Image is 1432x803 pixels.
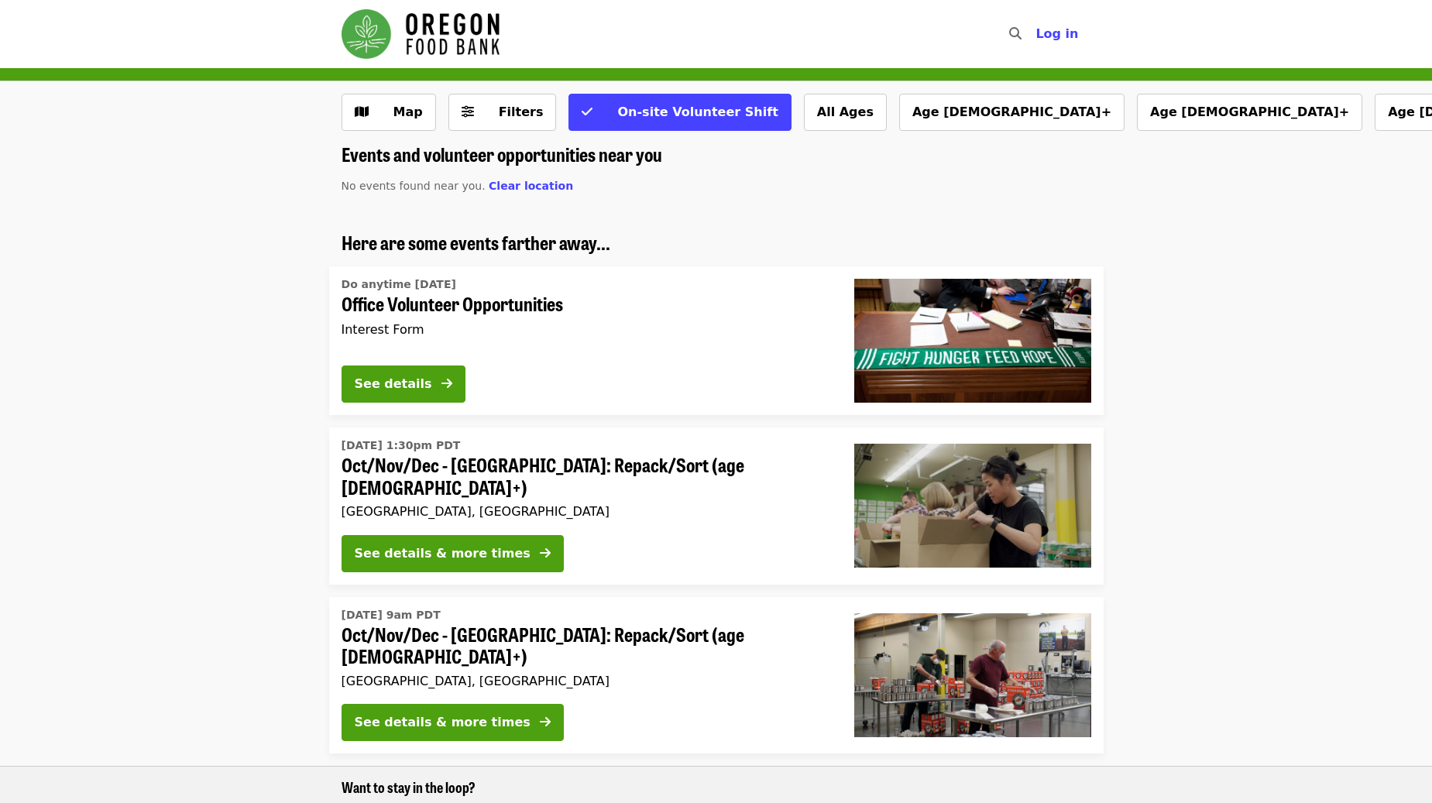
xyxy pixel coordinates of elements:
button: All Ages [804,94,887,131]
i: search icon [1009,26,1022,41]
button: Age [DEMOGRAPHIC_DATA]+ [899,94,1125,131]
span: Map [393,105,423,119]
img: Office Volunteer Opportunities organized by Oregon Food Bank [854,279,1091,403]
img: Oct/Nov/Dec - Portland: Repack/Sort (age 8+) organized by Oregon Food Bank [854,444,1091,568]
span: Interest Form [342,322,424,337]
span: Do anytime [DATE] [342,278,456,290]
button: Show map view [342,94,436,131]
button: On-site Volunteer Shift [568,94,791,131]
span: Office Volunteer Opportunities [342,293,829,315]
i: arrow-right icon [540,546,551,561]
a: See details for "Office Volunteer Opportunities" [329,266,1104,415]
i: map icon [355,105,369,119]
img: Oct/Nov/Dec - Portland: Repack/Sort (age 16+) organized by Oregon Food Bank [854,613,1091,737]
button: See details [342,365,465,403]
div: See details [355,375,432,393]
div: [GEOGRAPHIC_DATA], [GEOGRAPHIC_DATA] [342,504,829,519]
i: arrow-right icon [441,376,452,391]
span: Log in [1035,26,1078,41]
div: See details & more times [355,713,531,732]
a: See details for "Oct/Nov/Dec - Portland: Repack/Sort (age 8+)" [329,427,1104,585]
span: Oct/Nov/Dec - [GEOGRAPHIC_DATA]: Repack/Sort (age [DEMOGRAPHIC_DATA]+) [342,623,829,668]
span: Clear location [489,180,573,192]
span: Here are some events farther away... [342,228,610,256]
button: Age [DEMOGRAPHIC_DATA]+ [1137,94,1362,131]
i: arrow-right icon [540,715,551,729]
a: See details for "Oct/Nov/Dec - Portland: Repack/Sort (age 16+)" [329,597,1104,754]
div: See details & more times [355,544,531,563]
input: Search [1031,15,1043,53]
i: sliders-h icon [462,105,474,119]
span: No events found near you. [342,180,486,192]
button: Filters (0 selected) [448,94,557,131]
button: Clear location [489,178,573,194]
div: [GEOGRAPHIC_DATA], [GEOGRAPHIC_DATA] [342,674,829,688]
span: Oct/Nov/Dec - [GEOGRAPHIC_DATA]: Repack/Sort (age [DEMOGRAPHIC_DATA]+) [342,454,829,499]
span: Want to stay in the loop? [342,777,476,797]
button: See details & more times [342,704,564,741]
time: [DATE] 9am PDT [342,607,441,623]
span: Filters [499,105,544,119]
button: Log in [1023,19,1090,50]
span: Events and volunteer opportunities near you [342,140,662,167]
i: check icon [582,105,592,119]
time: [DATE] 1:30pm PDT [342,438,461,454]
button: See details & more times [342,535,564,572]
img: Oregon Food Bank - Home [342,9,500,59]
span: On-site Volunteer Shift [617,105,778,119]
